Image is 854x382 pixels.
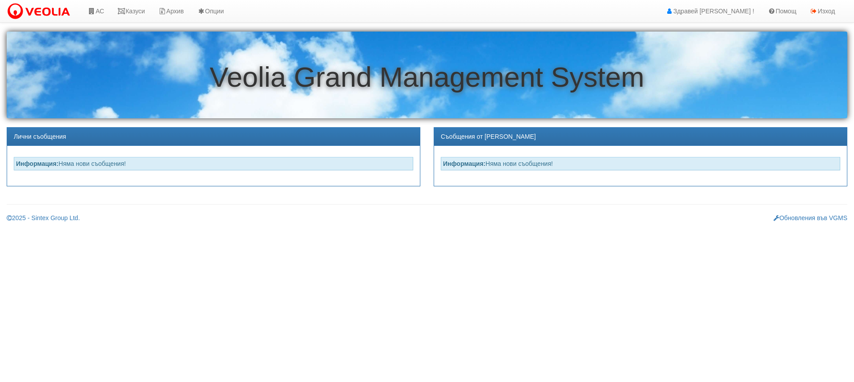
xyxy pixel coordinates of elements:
h1: Veolia Grand Management System [7,62,847,92]
div: Съобщения от [PERSON_NAME] [434,128,847,146]
div: Лични съобщения [7,128,420,146]
strong: Информация: [443,160,486,167]
img: VeoliaLogo.png [7,2,74,21]
div: Няма нови съобщения! [14,157,413,170]
strong: Информация: [16,160,59,167]
a: Обновления във VGMS [773,214,847,221]
div: Няма нови съобщения! [441,157,840,170]
a: 2025 - Sintex Group Ltd. [7,214,80,221]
